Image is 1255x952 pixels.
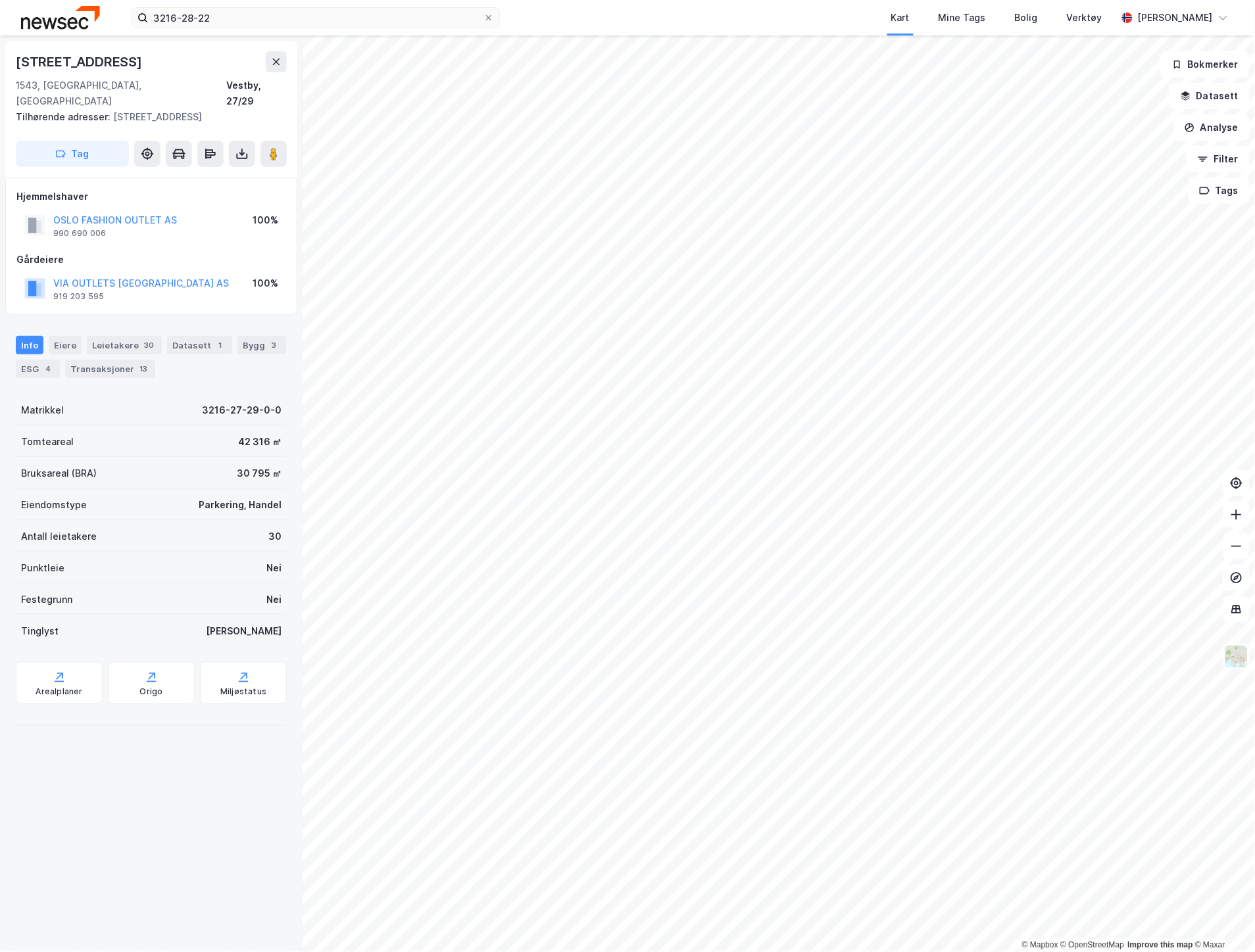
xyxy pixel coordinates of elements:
div: Tomteareal [21,434,74,450]
div: Verktøy [1067,10,1102,26]
div: 919 203 595 [53,291,104,302]
div: Festegrunn [21,592,72,607]
div: Antall leietakere [21,529,97,544]
div: 1 [214,339,227,352]
button: Tag [16,141,129,167]
div: Gårdeiere [16,252,286,268]
span: Tilhørende adresser: [16,111,113,122]
div: Eiendomstype [21,497,87,513]
button: Tags [1189,178,1250,204]
div: [PERSON_NAME] [206,623,282,639]
button: Analyse [1173,114,1250,141]
a: Improve this map [1128,941,1193,950]
div: Hjemmelshaver [16,189,286,204]
div: Punktleie [21,560,64,576]
div: Eiere [49,336,82,354]
div: Arealplaner [36,686,82,697]
div: Nei [266,592,282,607]
div: Datasett [167,336,232,354]
div: Matrikkel [21,402,64,418]
img: Z [1224,644,1249,669]
div: 3 [268,339,281,352]
div: 42 316 ㎡ [238,434,282,450]
div: Info [16,336,43,354]
button: Bokmerker [1161,51,1250,78]
div: 3216-27-29-0-0 [202,402,282,418]
div: Parkering, Handel [199,497,282,513]
iframe: Chat Widget [1189,889,1255,952]
div: 1543, [GEOGRAPHIC_DATA], [GEOGRAPHIC_DATA] [16,78,226,109]
div: 990 690 006 [53,228,106,239]
div: Nei [266,560,282,576]
div: Bruksareal (BRA) [21,465,97,481]
div: Kontrollprogram for chat [1189,889,1255,952]
div: Vestby, 27/29 [226,78,287,109]
div: 13 [137,362,150,375]
div: Tinglyst [21,623,59,639]
img: newsec-logo.f6e21ccffca1b3a03d2d.png [21,6,100,29]
div: Transaksjoner [65,360,155,378]
div: [PERSON_NAME] [1138,10,1213,26]
div: 4 [41,362,55,375]
div: [STREET_ADDRESS] [16,109,276,125]
div: 100% [253,212,278,228]
div: Leietakere [87,336,162,354]
a: OpenStreetMap [1061,941,1125,950]
div: Bolig [1015,10,1038,26]
a: Mapbox [1022,941,1058,950]
div: Origo [140,686,163,697]
div: 30 [141,339,157,352]
div: ESG [16,360,60,378]
input: Søk på adresse, matrikkel, gårdeiere, leietakere eller personer [148,8,483,28]
button: Filter [1187,146,1250,172]
div: 30 [268,529,282,544]
div: Bygg [237,336,286,354]
div: Miljøstatus [220,686,266,697]
div: [STREET_ADDRESS] [16,51,145,72]
button: Datasett [1169,83,1250,109]
div: 100% [253,275,278,291]
div: Kart [891,10,910,26]
div: 30 795 ㎡ [237,465,282,481]
div: Mine Tags [939,10,986,26]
